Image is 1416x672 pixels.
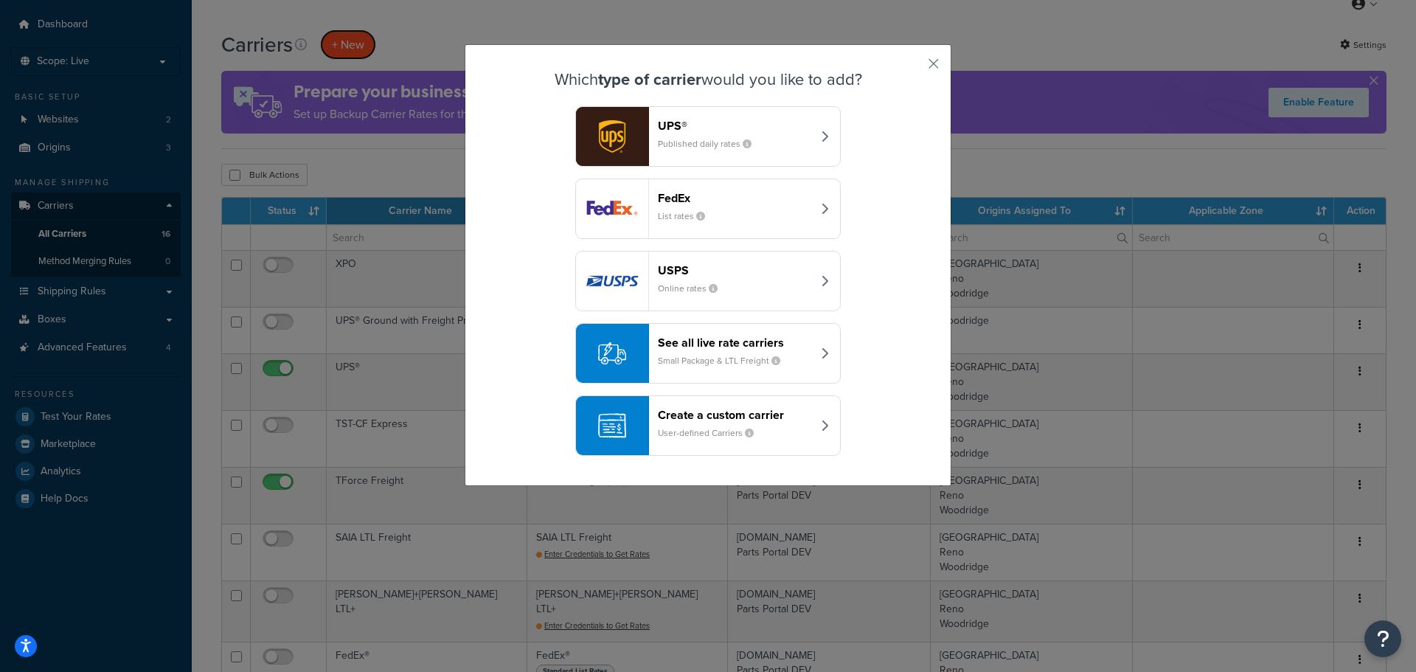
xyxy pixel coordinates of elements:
[658,263,812,277] header: USPS
[658,209,717,223] small: List rates
[575,323,841,384] button: See all live rate carriersSmall Package & LTL Freight
[658,336,812,350] header: See all live rate carriers
[658,137,763,150] small: Published daily rates
[598,339,626,367] img: icon-carrier-liverate-becf4550.svg
[575,179,841,239] button: fedEx logoFedExList rates
[575,395,841,456] button: Create a custom carrierUser-defined Carriers
[658,426,766,440] small: User-defined Carriers
[1364,620,1401,657] button: Open Resource Center
[576,107,648,166] img: ups logo
[658,191,812,205] header: FedEx
[575,251,841,311] button: usps logoUSPSOnline rates
[658,119,812,133] header: UPS®
[576,179,648,238] img: fedEx logo
[598,412,626,440] img: icon-carrier-custom-c93b8a24.svg
[576,252,648,311] img: usps logo
[658,408,812,422] header: Create a custom carrier
[575,106,841,167] button: ups logoUPS®Published daily rates
[502,71,914,89] h3: Which would you like to add?
[658,354,792,367] small: Small Package & LTL Freight
[598,67,701,91] strong: type of carrier
[658,282,729,295] small: Online rates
